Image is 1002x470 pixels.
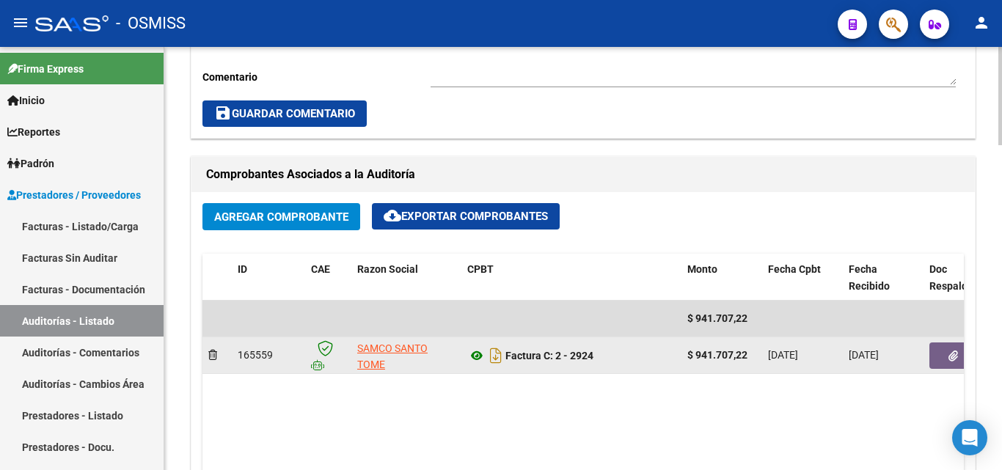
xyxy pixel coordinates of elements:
datatable-header-cell: CAE [305,254,351,302]
span: [DATE] [849,349,879,361]
button: Exportar Comprobantes [372,203,560,230]
span: Agregar Comprobante [214,210,348,224]
h1: Comprobantes Asociados a la Auditoría [206,163,960,186]
span: Fecha Recibido [849,263,890,292]
mat-icon: person [973,14,990,32]
datatable-header-cell: Razon Social [351,254,461,302]
span: Razon Social [357,263,418,275]
span: [DATE] [768,349,798,361]
mat-icon: menu [12,14,29,32]
span: Exportar Comprobantes [384,210,548,223]
p: Comentario [202,69,431,85]
span: CAE [311,263,330,275]
span: CPBT [467,263,494,275]
span: ID [238,263,247,275]
datatable-header-cell: Fecha Recibido [843,254,924,302]
mat-icon: save [214,104,232,122]
span: Monto [687,263,717,275]
datatable-header-cell: ID [232,254,305,302]
div: Open Intercom Messenger [952,420,987,455]
strong: Factura C: 2 - 2924 [505,350,593,361]
span: SAMCO SANTO TOME [357,342,428,371]
span: Fecha Cpbt [768,263,821,275]
span: Firma Express [7,61,84,77]
i: Descargar documento [486,344,505,367]
span: Prestadores / Proveedores [7,187,141,203]
span: $ 941.707,22 [687,312,747,324]
datatable-header-cell: Monto [681,254,762,302]
datatable-header-cell: CPBT [461,254,681,302]
span: 165559 [238,349,273,361]
mat-icon: cloud_download [384,207,401,224]
button: Agregar Comprobante [202,203,360,230]
button: Guardar Comentario [202,100,367,127]
span: Reportes [7,124,60,140]
span: Inicio [7,92,45,109]
datatable-header-cell: Fecha Cpbt [762,254,843,302]
span: - OSMISS [116,7,186,40]
span: Doc Respaldatoria [929,263,995,292]
span: Padrón [7,155,54,172]
span: Guardar Comentario [214,107,355,120]
strong: $ 941.707,22 [687,349,747,361]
